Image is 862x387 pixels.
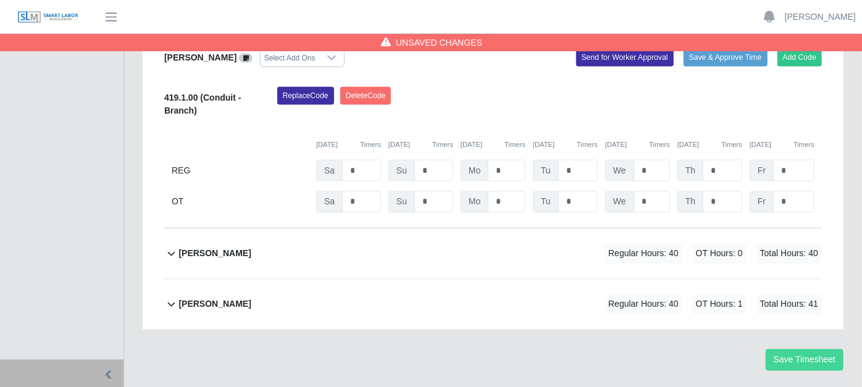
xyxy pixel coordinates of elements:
[316,160,343,181] span: Sa
[533,139,598,150] div: [DATE]
[750,160,774,181] span: Fr
[756,294,822,315] span: Total Hours: 41
[577,139,598,150] button: Timers
[461,191,488,213] span: Mo
[677,191,703,213] span: Th
[461,160,488,181] span: Mo
[785,10,856,23] a: [PERSON_NAME]
[432,139,453,150] button: Timers
[692,244,747,264] span: OT Hours: 0
[261,49,319,67] div: Select Add Ons
[677,139,742,150] div: [DATE]
[396,36,482,49] span: Unsaved Changes
[388,139,453,150] div: [DATE]
[777,49,822,66] button: Add Code
[178,248,251,260] b: [PERSON_NAME]
[316,139,381,150] div: [DATE]
[388,160,415,181] span: Su
[388,191,415,213] span: Su
[605,294,682,315] span: Regular Hours: 40
[164,93,241,115] b: 419.1.00 (Conduit - Branch)
[750,191,774,213] span: Fr
[17,10,79,24] img: SLM Logo
[750,139,814,150] div: [DATE]
[172,160,309,181] div: REG
[533,160,559,181] span: Tu
[649,139,670,150] button: Timers
[316,191,343,213] span: Sa
[461,139,525,150] div: [DATE]
[766,349,843,371] button: Save Timesheet
[164,229,822,279] button: [PERSON_NAME] Regular Hours: 40 OT Hours: 0 Total Hours: 40
[692,294,747,315] span: OT Hours: 1
[677,160,703,181] span: Th
[164,280,822,330] button: [PERSON_NAME] Regular Hours: 40 OT Hours: 1 Total Hours: 41
[164,52,236,62] b: [PERSON_NAME]
[277,87,334,104] button: ReplaceCode
[172,191,309,213] div: OT
[605,244,682,264] span: Regular Hours: 40
[605,191,634,213] span: We
[340,87,391,104] button: DeleteCode
[360,139,381,150] button: Timers
[504,139,525,150] button: Timers
[178,298,251,311] b: [PERSON_NAME]
[239,52,253,62] a: View/Edit Notes
[684,49,768,66] button: Save & Approve Time
[533,191,559,213] span: Tu
[605,139,670,150] div: [DATE]
[605,160,634,181] span: We
[576,49,674,66] button: Send for Worker Approval
[793,139,814,150] button: Timers
[721,139,742,150] button: Timers
[756,244,822,264] span: Total Hours: 40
